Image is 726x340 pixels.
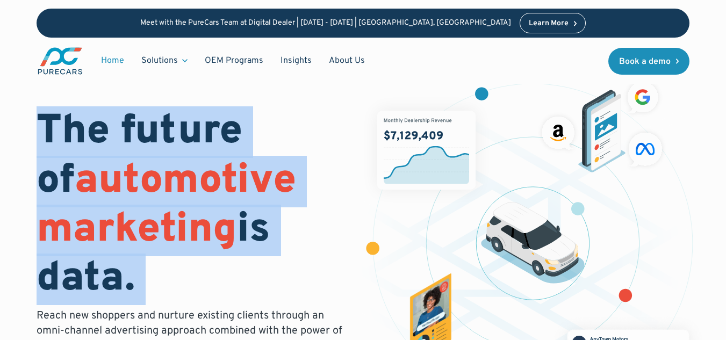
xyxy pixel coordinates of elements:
img: purecars logo [37,46,84,76]
img: illustration of a vehicle [481,202,585,284]
span: automotive marketing [37,156,296,256]
a: OEM Programs [196,50,272,71]
a: Book a demo [608,48,690,75]
a: About Us [320,50,373,71]
img: ads on social media and advertising partners [537,77,667,172]
a: Insights [272,50,320,71]
a: Home [92,50,133,71]
div: Learn More [529,20,569,27]
div: Solutions [133,50,196,71]
a: main [37,46,84,76]
img: chart showing monthly dealership revenue of $7m [377,111,476,189]
div: Solutions [141,55,178,67]
p: Meet with the PureCars Team at Digital Dealer | [DATE] - [DATE] | [GEOGRAPHIC_DATA], [GEOGRAPHIC_... [140,19,511,28]
div: Book a demo [619,57,671,66]
a: Learn More [520,13,586,33]
h1: The future of is data. [37,108,350,304]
